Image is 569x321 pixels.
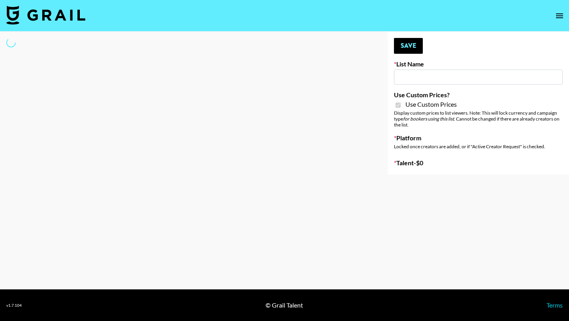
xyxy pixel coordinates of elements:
[6,303,22,308] div: v 1.7.104
[546,301,563,309] a: Terms
[394,159,563,167] label: Talent - $ 0
[394,91,563,99] label: Use Custom Prices?
[405,100,457,108] span: Use Custom Prices
[552,8,567,24] button: open drawer
[394,144,563,149] div: Locked once creators are added, or if "Active Creator Request" is checked.
[6,6,85,25] img: Grail Talent
[394,60,563,68] label: List Name
[394,110,563,128] div: Display custom prices to list viewers. Note: This will lock currency and campaign type . Cannot b...
[394,134,563,142] label: Platform
[266,301,303,309] div: © Grail Talent
[403,116,454,122] em: for bookers using this list
[394,38,423,54] button: Save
